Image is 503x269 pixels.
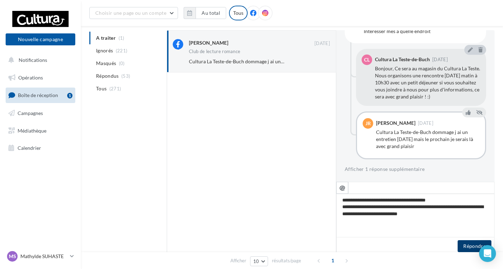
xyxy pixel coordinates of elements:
[375,65,480,100] span: Bonjour, Ce sera au magasin du Cultura La Teste. Nous organisons une rencontre [DATE] matin à 10h...
[327,255,338,266] span: 1
[250,256,268,266] button: 10
[121,73,130,79] span: (53)
[189,58,418,64] span: Cultura La Teste-de-Buch dommage j ai un entretien [DATE] mais le prochain je serais là avec gran...
[345,165,425,173] button: Afficher 1 réponse supplémentaire
[18,92,58,98] span: Boîte de réception
[95,10,166,16] span: Choisir une page ou un compte
[336,182,348,194] button: @
[6,33,75,45] button: Nouvelle campagne
[4,70,77,85] a: Opérations
[9,253,16,260] span: MS
[189,39,228,46] div: [PERSON_NAME]
[67,93,72,98] div: 1
[4,106,77,121] a: Campagnes
[119,60,125,66] span: (0)
[109,86,121,91] span: (271)
[18,110,43,116] span: Campagnes
[375,57,430,62] div: Cultura La Teste-de-Buch
[253,258,259,264] span: 10
[96,60,116,67] span: Masqués
[4,141,77,155] a: Calendrier
[96,47,113,54] span: Ignorés
[230,257,246,264] span: Afficher
[184,7,226,19] button: Au total
[432,57,448,62] span: [DATE]
[116,48,128,53] span: (221)
[6,250,75,263] a: MS Mathylde SUHASTE
[196,7,226,19] button: Au total
[20,253,67,260] p: Mathylde SUHASTE
[4,123,77,138] a: Médiathèque
[376,129,479,150] div: Cultura La Teste-de-Buch dommage j ai un entretien [DATE] mais le prochain je serais là avec gran...
[418,121,433,126] span: [DATE]
[272,257,301,264] span: résultats/page
[376,121,415,126] div: [PERSON_NAME]
[96,72,119,79] span: Répondus
[96,85,107,92] span: Tous
[89,7,178,19] button: Choisir une page ou un compte
[189,49,240,54] div: Club de lecture romance
[364,28,480,35] div: Intéresser mes a quelle endroit
[18,75,43,81] span: Opérations
[365,120,371,127] span: JR
[18,127,46,133] span: Médiathèque
[18,145,41,151] span: Calendrier
[364,56,370,63] span: CL
[19,57,47,63] span: Notifications
[4,53,74,68] button: Notifications
[458,240,491,252] button: Répondre
[4,88,77,103] a: Boîte de réception1
[314,40,330,47] span: [DATE]
[339,184,345,191] i: @
[229,6,248,20] div: Tous
[479,245,496,262] div: Open Intercom Messenger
